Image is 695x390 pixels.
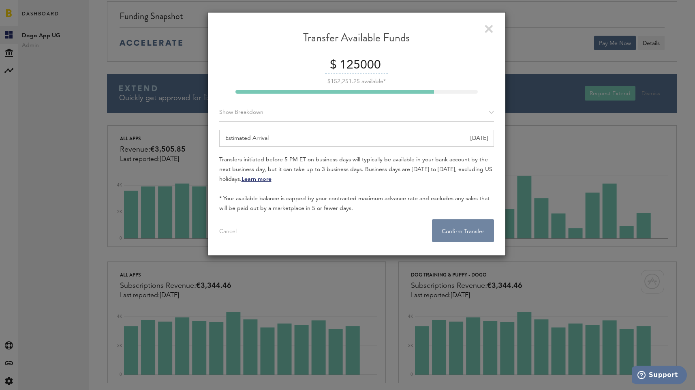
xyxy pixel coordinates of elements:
[632,366,687,386] iframe: Opens a widget where you can find more information
[242,176,272,182] a: Learn more
[210,219,246,242] button: Cancel
[219,130,494,147] div: Estimated Arrival
[325,57,337,74] div: $
[219,79,494,84] div: $152,251.25 available*
[219,155,494,213] div: Transfers initiated before 5 PM ET on business days will typically be available in your bank acco...
[219,109,233,115] span: Show
[219,104,494,122] div: Breakdown
[219,31,494,51] div: Transfer Available Funds
[470,130,488,146] div: [DATE]
[432,219,494,242] button: Confirm Transfer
